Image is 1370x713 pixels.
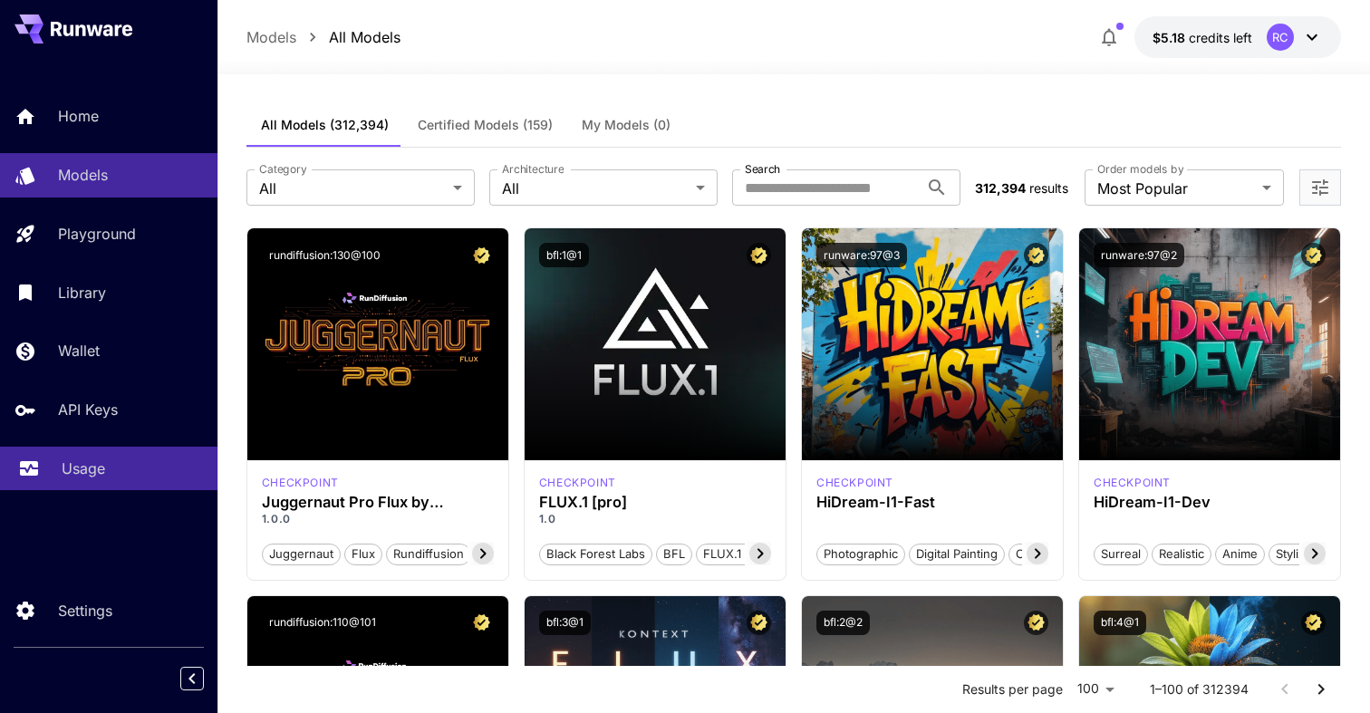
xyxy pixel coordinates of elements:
button: runware:97@2 [1094,243,1184,267]
h3: HiDream-I1-Fast [816,494,1048,511]
h3: HiDream-I1-Dev [1094,494,1326,511]
p: Home [58,105,99,127]
p: Wallet [58,340,100,361]
span: All Models (312,394) [261,117,389,133]
button: FLUX.1 [pro] [696,542,780,565]
button: Photographic [816,542,905,565]
div: $5.18332 [1153,28,1252,47]
button: runware:97@3 [816,243,907,267]
p: 1–100 of 312394 [1150,680,1249,699]
p: checkpoint [262,475,339,491]
span: Certified Models (159) [418,117,553,133]
span: Photographic [817,545,904,564]
span: Cinematic [1009,545,1077,564]
p: checkpoint [816,475,893,491]
button: Black Forest Labs [539,542,652,565]
button: rundiffusion:130@100 [262,243,388,267]
p: Playground [58,223,136,245]
span: $5.18 [1153,30,1189,45]
span: Black Forest Labs [540,545,651,564]
span: Surreal [1095,545,1147,564]
p: Usage [62,458,105,479]
p: API Keys [58,399,118,420]
span: results [1029,180,1068,196]
button: Certified Model – Vetted for best performance and includes a commercial license. [469,611,494,635]
a: Models [246,26,296,48]
div: fluxpro [539,475,616,491]
span: Stylized [1269,545,1326,564]
button: bfl:3@1 [539,611,591,635]
button: Certified Model – Vetted for best performance and includes a commercial license. [1301,611,1326,635]
p: Models [58,164,108,186]
span: My Models (0) [582,117,671,133]
label: Category [259,161,307,177]
p: 1.0.0 [262,511,494,527]
label: Order models by [1097,161,1183,177]
span: BFL [657,545,691,564]
button: flux [344,542,382,565]
div: HiDream Fast [816,475,893,491]
button: bfl:4@1 [1094,611,1146,635]
div: HiDream Dev [1094,475,1171,491]
span: Realistic [1153,545,1211,564]
div: 100 [1070,676,1121,702]
div: RC [1267,24,1294,51]
button: Certified Model – Vetted for best performance and includes a commercial license. [1301,243,1326,267]
button: Cinematic [1008,542,1078,565]
p: checkpoint [539,475,616,491]
button: rundiffusion:110@101 [262,611,383,635]
button: Digital Painting [909,542,1005,565]
span: 312,394 [975,180,1026,196]
button: $5.18332RC [1134,16,1341,58]
button: Stylized [1269,542,1327,565]
h3: FLUX.1 [pro] [539,494,771,511]
span: Anime [1216,545,1264,564]
div: FLUX.1 D [262,475,339,491]
button: Certified Model – Vetted for best performance and includes a commercial license. [469,243,494,267]
button: Certified Model – Vetted for best performance and includes a commercial license. [1024,611,1048,635]
p: Library [58,282,106,304]
label: Architecture [502,161,564,177]
button: Anime [1215,542,1265,565]
div: Collapse sidebar [194,662,217,695]
h3: Juggernaut Pro Flux by RunDiffusion [262,494,494,511]
span: credits left [1189,30,1252,45]
button: juggernaut [262,542,341,565]
span: All [502,178,689,199]
button: Certified Model – Vetted for best performance and includes a commercial license. [747,243,771,267]
button: Collapse sidebar [180,667,204,690]
button: rundiffusion [386,542,471,565]
button: Certified Model – Vetted for best performance and includes a commercial license. [1024,243,1048,267]
p: Settings [58,600,112,621]
span: All [259,178,446,199]
span: juggernaut [263,545,340,564]
span: FLUX.1 [pro] [697,545,779,564]
a: All Models [329,26,400,48]
label: Search [745,161,780,177]
button: Certified Model – Vetted for best performance and includes a commercial license. [747,611,771,635]
button: bfl:2@2 [816,611,870,635]
span: Most Popular [1097,178,1255,199]
p: checkpoint [1094,475,1171,491]
button: Open more filters [1309,177,1331,199]
button: BFL [656,542,692,565]
button: bfl:1@1 [539,243,589,267]
p: 1.0 [539,511,771,527]
nav: breadcrumb [246,26,400,48]
button: Realistic [1152,542,1211,565]
span: Digital Painting [910,545,1004,564]
span: rundiffusion [387,545,470,564]
span: flux [345,545,381,564]
button: Surreal [1094,542,1148,565]
p: Results per page [962,680,1063,699]
button: Go to next page [1303,671,1339,708]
